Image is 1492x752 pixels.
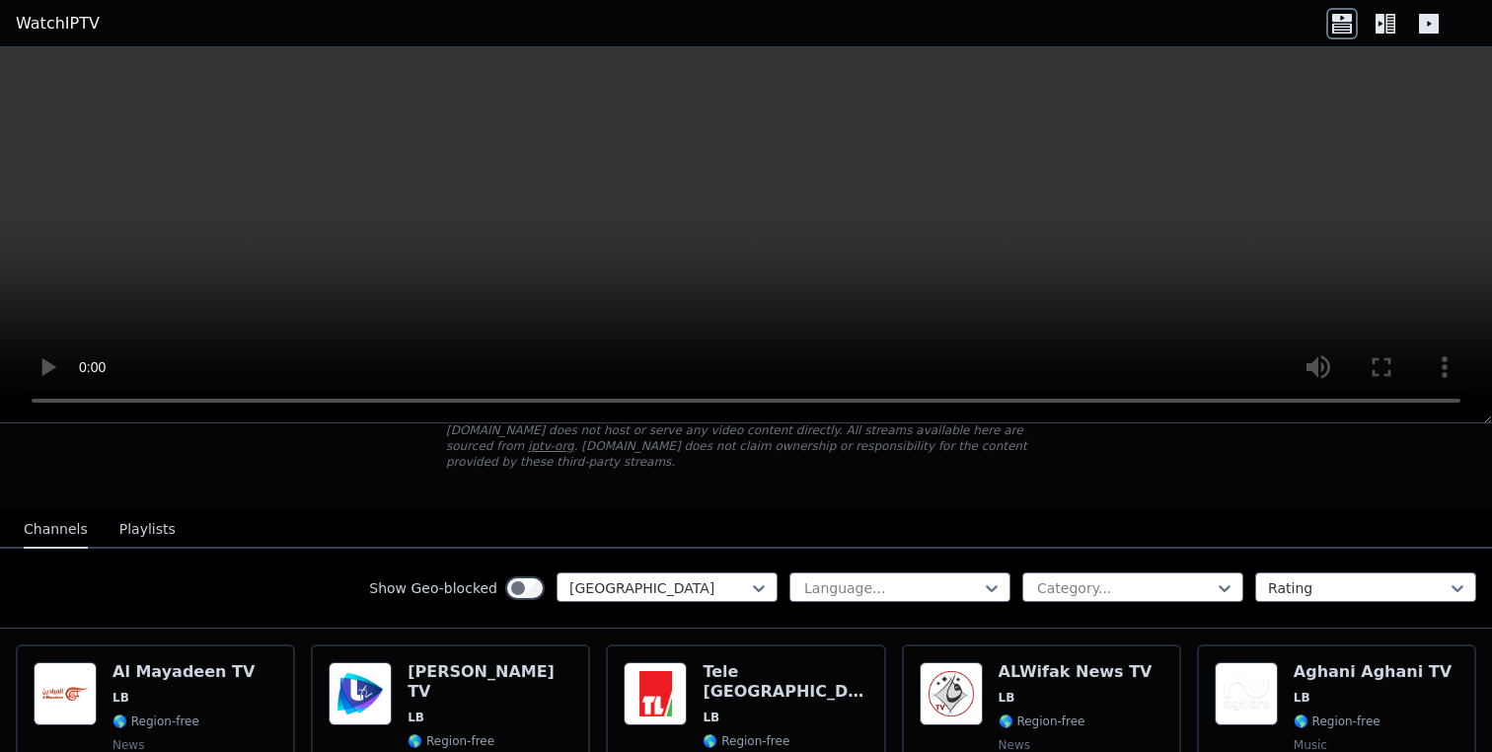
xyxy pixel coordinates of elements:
img: Al Mayadeen TV [34,662,97,725]
span: LB [112,690,129,706]
h6: ALWifak News TV [999,662,1153,682]
span: 🌎 Region-free [999,714,1085,729]
span: 🌎 Region-free [1294,714,1380,729]
a: WatchIPTV [16,12,100,36]
h6: Al Mayadeen TV [112,662,255,682]
img: ALWifak News TV [920,662,983,725]
img: Lana TV [329,662,392,725]
h6: Aghani Aghani TV [1294,662,1452,682]
span: 🌎 Region-free [112,714,199,729]
button: Playlists [119,511,176,549]
span: LB [703,710,719,725]
span: LB [408,710,424,725]
span: 🌎 Region-free [408,733,494,749]
span: LB [1294,690,1310,706]
button: Channels [24,511,88,549]
label: Show Geo-blocked [369,578,497,598]
span: 🌎 Region-free [703,733,789,749]
h6: [PERSON_NAME] TV [408,662,572,702]
span: LB [999,690,1015,706]
a: iptv-org [528,439,574,453]
p: [DOMAIN_NAME] does not host or serve any video content directly. All streams available here are s... [446,422,1046,470]
h6: Tele [GEOGRAPHIC_DATA] [703,662,867,702]
img: Tele Liban [624,662,687,725]
img: Aghani Aghani TV [1215,662,1278,725]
